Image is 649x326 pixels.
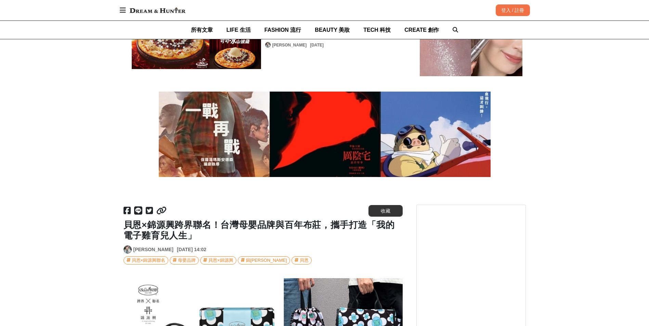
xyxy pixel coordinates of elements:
img: 2025「9月上映電影推薦」：厲陰宅：最終聖事、紅豬、一戰再戰...快加入必看片單 [159,92,491,177]
span: TECH 科技 [363,27,391,33]
a: Avatar [124,245,132,254]
button: 收藏 [368,205,403,217]
div: 貝恩×錦源興 [208,257,233,264]
a: CREATE 創作 [404,21,439,39]
div: [DATE] 14:02 [177,246,206,253]
a: [PERSON_NAME] [272,42,307,48]
div: 登入 / 註冊 [496,4,530,16]
span: BEAUTY 美妝 [315,27,350,33]
a: BEAUTY 美妝 [315,21,350,39]
a: [PERSON_NAME] [133,246,173,253]
a: 貝恩×錦源興聯名 [124,256,169,264]
span: LIFE 生活 [226,27,251,33]
span: CREATE 創作 [404,27,439,33]
span: 所有文章 [191,27,213,33]
a: LIFE 生活 [226,21,251,39]
a: 貝恩 [291,256,312,264]
img: Dream & Hunter [126,4,189,16]
a: 所有文章 [191,21,213,39]
h1: 貝恩×錦源興跨界聯名！台灣母嬰品牌與百年布莊，攜手打造「我的電子雞育兒人生」 [124,220,403,241]
a: TECH 科技 [363,21,391,39]
img: Avatar [265,42,270,47]
img: Avatar [124,246,131,253]
a: 貝恩×錦源興 [200,256,236,264]
span: FASHION 流行 [264,27,301,33]
div: 錦[PERSON_NAME] [246,257,287,264]
div: 貝恩×錦源興聯名 [132,257,166,264]
a: 錦[PERSON_NAME] [238,256,290,264]
div: 母嬰品牌 [178,257,196,264]
a: 母嬰品牌 [170,256,199,264]
a: Avatar [265,42,271,47]
div: 貝恩 [300,257,309,264]
a: FASHION 流行 [264,21,301,39]
div: [DATE] [310,42,324,48]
